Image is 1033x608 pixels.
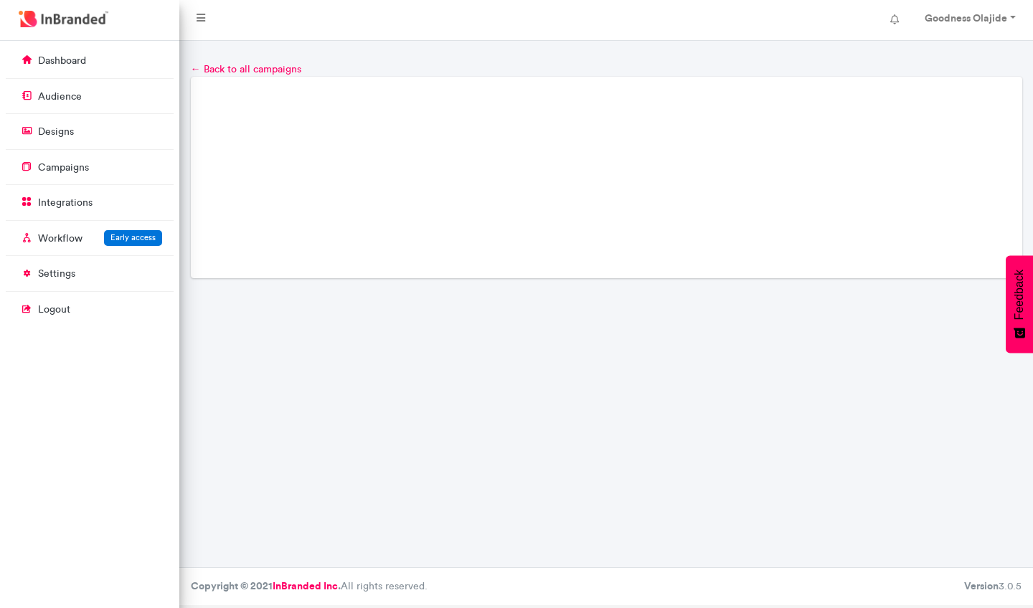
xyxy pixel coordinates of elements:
[6,82,174,110] a: audience
[38,90,82,104] p: audience
[179,567,1033,605] footer: All rights reserved.
[38,54,86,68] p: dashboard
[6,224,174,252] a: WorkflowEarly access
[964,579,1022,594] div: 3.0.5
[964,579,999,592] b: Version
[38,303,70,317] p: logout
[191,579,341,592] strong: Copyright © 2021 .
[6,260,174,287] a: settings
[6,118,174,145] a: designs
[15,7,112,31] img: InBranded Logo
[110,232,156,242] span: Early access
[38,125,74,139] p: designs
[925,11,1007,24] strong: Goodness Olajide
[38,161,89,175] p: campaigns
[38,267,75,281] p: settings
[38,196,93,210] p: integrations
[1006,255,1033,353] button: Feedback - Show survey
[6,47,174,74] a: dashboard
[38,232,82,246] p: Workflow
[6,153,174,181] a: campaigns
[910,6,1027,34] a: Goodness Olajide
[191,63,301,75] a: ← Back to all campaigns
[1013,270,1026,320] span: Feedback
[273,579,338,592] a: InBranded Inc
[6,189,174,216] a: integrations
